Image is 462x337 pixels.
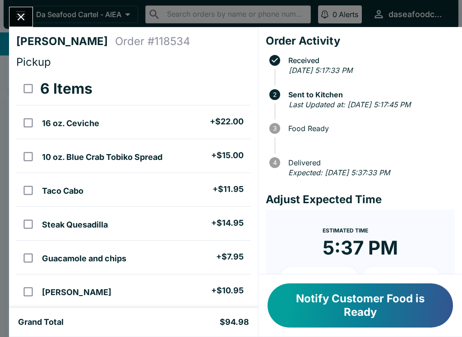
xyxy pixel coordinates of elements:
[18,317,64,328] h5: Grand Total
[211,285,244,296] h5: + $10.95
[280,267,359,289] button: + 10
[273,159,277,166] text: 4
[284,124,455,132] span: Food Ready
[362,267,440,289] button: + 20
[266,193,455,206] h4: Adjust Expected Time
[213,184,244,195] h5: + $11.95
[323,227,368,234] span: Estimated Time
[268,283,453,328] button: Notify Customer Food is Ready
[210,116,244,127] h5: + $22.00
[289,66,352,75] em: [DATE] 5:17:33 PM
[16,55,51,68] span: Pickup
[115,35,190,48] h4: Order # 118534
[42,152,162,163] h5: 10 oz. Blue Crab Tobiko Spread
[16,35,115,48] h4: [PERSON_NAME]
[273,91,277,98] text: 2
[216,251,244,262] h5: + $7.95
[288,168,390,177] em: Expected: [DATE] 5:37:33 PM
[284,159,455,167] span: Delivered
[40,80,92,98] h3: 6 Items
[266,34,455,48] h4: Order Activity
[42,253,126,264] h5: Guacamole and chips
[211,150,244,161] h5: + $15.00
[9,7,32,27] button: Close
[42,186,83,196] h5: Taco Cabo
[211,218,244,228] h5: + $14.95
[42,118,99,129] h5: 16 oz. Ceviche
[16,73,251,308] table: orders table
[284,56,455,64] span: Received
[284,91,455,99] span: Sent to Kitchen
[273,125,277,132] text: 3
[323,236,398,260] time: 5:37 PM
[220,317,249,328] h5: $94.98
[42,287,111,298] h5: [PERSON_NAME]
[289,100,411,109] em: Last Updated at: [DATE] 5:17:45 PM
[42,219,108,230] h5: Steak Quesadilla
